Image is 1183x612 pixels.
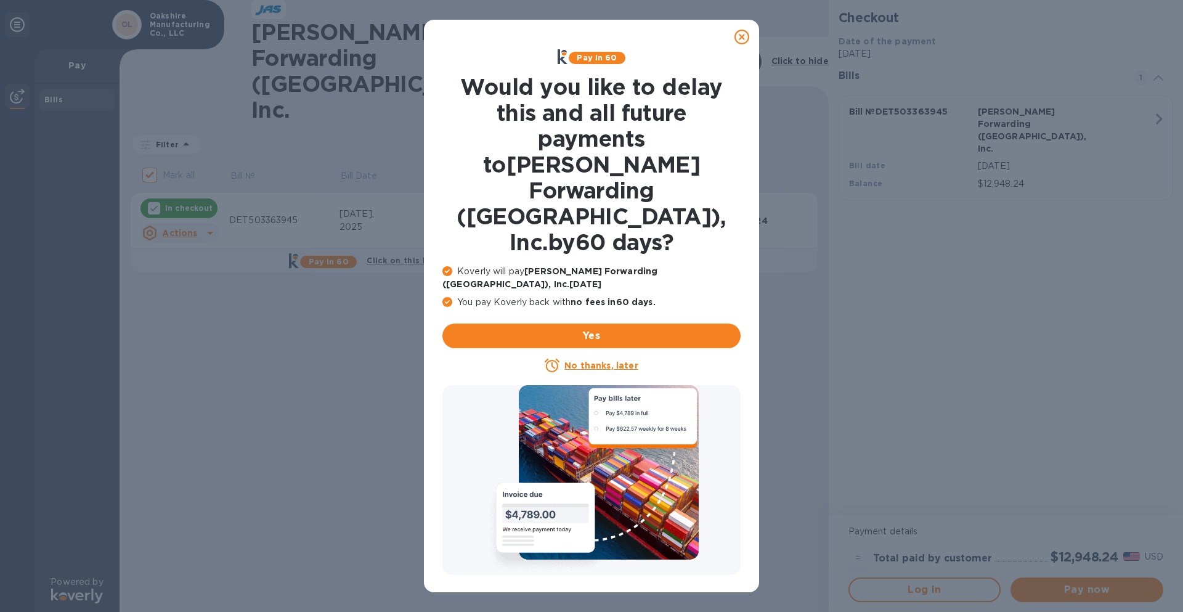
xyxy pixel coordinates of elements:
[571,297,655,307] b: no fees in 60 days .
[452,328,731,343] span: Yes
[442,74,741,255] h1: Would you like to delay this and all future payments to [PERSON_NAME] Forwarding ([GEOGRAPHIC_DAT...
[442,324,741,348] button: Yes
[442,266,657,289] b: [PERSON_NAME] Forwarding ([GEOGRAPHIC_DATA]), Inc. [DATE]
[442,265,741,291] p: Koverly will pay
[442,296,741,309] p: You pay Koverly back with
[577,53,617,62] b: Pay in 60
[564,361,638,370] u: No thanks, later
